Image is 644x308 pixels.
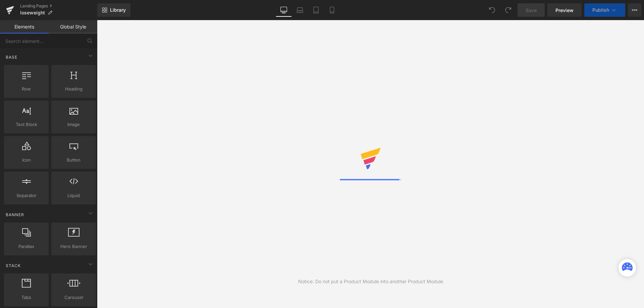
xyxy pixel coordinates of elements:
button: Publish [584,3,625,17]
button: More [628,3,641,17]
span: Base [5,54,18,60]
a: New Library [97,3,130,17]
span: Tabs [6,294,47,301]
span: Hero Banner [53,243,94,250]
a: Desktop [276,3,292,17]
span: Image [53,121,94,128]
span: Publish [592,7,609,13]
span: Button [53,157,94,164]
span: Preview [555,7,574,14]
span: Parallax [6,243,47,250]
span: Liquid [53,192,94,199]
a: Global Style [49,20,97,34]
span: Save [526,7,537,14]
span: Banner [5,211,25,218]
span: Text Block [6,121,47,128]
a: Laptop [292,3,308,17]
span: loseweight [20,10,45,15]
a: Tablet [308,3,324,17]
button: Redo [501,3,515,17]
div: Notice: Do not put a Product Module into another Product Module [298,278,443,285]
span: Carousel [53,294,94,301]
span: Heading [53,85,94,93]
a: Landing Pages [20,3,97,9]
span: Row [6,85,47,93]
span: Separator [6,192,47,199]
button: Undo [485,3,499,17]
span: Library [110,7,126,13]
a: Mobile [324,3,340,17]
span: Stack [5,262,21,269]
a: Preview [547,3,582,17]
span: Icon [6,157,47,164]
